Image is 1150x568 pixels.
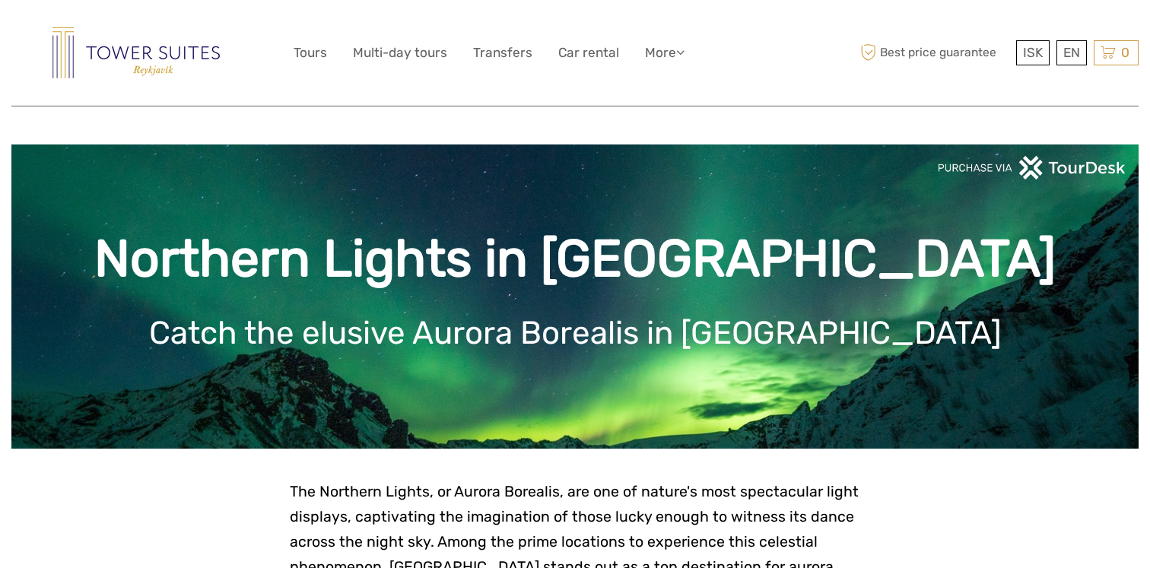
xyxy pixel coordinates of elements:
a: Tours [294,42,327,64]
img: Reykjavik Residence [52,27,220,78]
span: ISK [1023,45,1043,60]
a: More [645,42,685,64]
a: Multi-day tours [353,42,447,64]
h1: Catch the elusive Aurora Borealis in [GEOGRAPHIC_DATA] [34,314,1116,352]
img: PurchaseViaTourDeskwhite.png [937,156,1127,179]
h1: Northern Lights in [GEOGRAPHIC_DATA] [34,228,1116,290]
a: Transfers [473,42,532,64]
span: Best price guarantee [857,40,1013,65]
div: EN [1056,40,1087,65]
span: 0 [1119,45,1132,60]
a: Car rental [558,42,619,64]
